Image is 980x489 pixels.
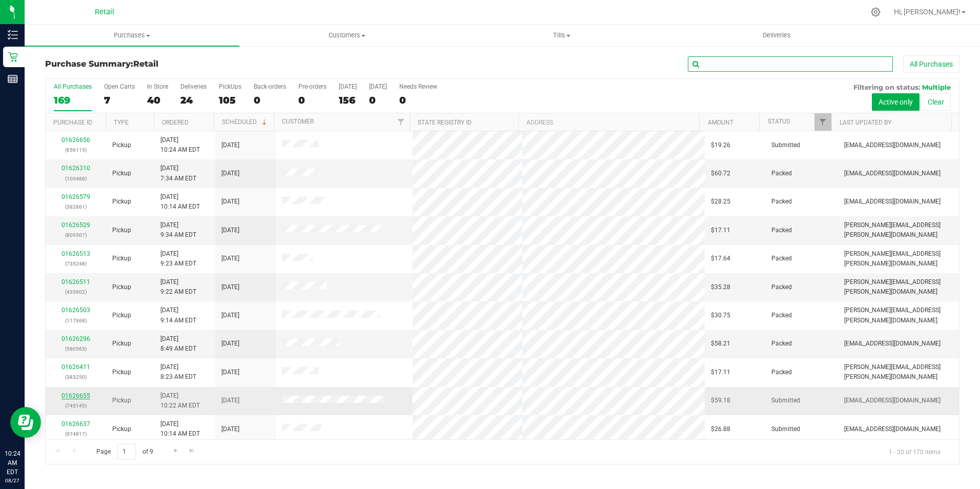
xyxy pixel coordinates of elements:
[162,119,189,126] a: Ordered
[844,220,953,240] span: [PERSON_NAME][EMAIL_ADDRESS][PERSON_NAME][DOMAIN_NAME]
[160,164,196,183] span: [DATE] 7:34 AM EDT
[62,193,90,200] a: 01626579
[921,93,951,111] button: Clear
[53,119,92,126] a: Purchase ID
[8,52,18,62] inline-svg: Retail
[221,339,239,349] span: [DATE]
[711,254,730,263] span: $17.64
[112,311,131,320] span: Pickup
[711,424,730,434] span: $26.88
[221,226,239,235] span: [DATE]
[95,8,114,16] span: Retail
[221,424,239,434] span: [DATE]
[771,140,800,150] span: Submitted
[62,420,90,427] a: 01626637
[160,334,196,354] span: [DATE] 8:49 AM EDT
[160,362,196,382] span: [DATE] 8:23 AM EDT
[160,135,200,155] span: [DATE] 10:24 AM EDT
[771,368,792,377] span: Packed
[771,282,792,292] span: Packed
[88,444,161,460] span: Page of 9
[399,83,437,90] div: Needs Review
[711,226,730,235] span: $17.11
[5,449,20,477] p: 10:24 AM EDT
[62,165,90,172] a: 01626310
[52,202,100,212] p: (382861)
[369,94,387,106] div: 0
[185,444,199,458] a: Go to the last page
[922,83,951,91] span: Multiple
[112,197,131,207] span: Pickup
[399,94,437,106] div: 0
[455,25,669,46] a: Tills
[219,83,241,90] div: PickUps
[62,335,90,342] a: 01626296
[62,136,90,144] a: 01626656
[52,145,100,155] p: (656115)
[221,311,239,320] span: [DATE]
[114,119,129,126] a: Type
[711,368,730,377] span: $17.11
[112,424,131,434] span: Pickup
[872,93,920,111] button: Active only
[814,113,831,131] a: Filter
[112,368,131,377] span: Pickup
[52,230,100,240] p: (809507)
[112,169,131,178] span: Pickup
[180,83,207,90] div: Deliveries
[669,25,884,46] a: Deliveries
[222,118,269,126] a: Scheduled
[147,83,168,90] div: In Store
[62,363,90,371] a: 01626411
[869,7,882,17] div: Manage settings
[5,477,20,484] p: 08/27
[339,94,357,106] div: 156
[221,140,239,150] span: [DATE]
[240,31,454,40] span: Customers
[62,392,90,399] a: 01626655
[844,339,941,349] span: [EMAIL_ADDRESS][DOMAIN_NAME]
[52,174,100,184] p: (100488)
[112,282,131,292] span: Pickup
[62,278,90,286] a: 01626511
[711,311,730,320] span: $30.75
[711,282,730,292] span: $35.28
[112,254,131,263] span: Pickup
[160,220,196,240] span: [DATE] 9:34 AM EDT
[52,401,100,411] p: (745145)
[52,429,100,439] p: (974817)
[844,169,941,178] span: [EMAIL_ADDRESS][DOMAIN_NAME]
[160,391,200,411] span: [DATE] 10:22 AM EDT
[840,119,891,126] a: Last Updated By
[708,119,733,126] a: Amount
[711,339,730,349] span: $58.21
[219,94,241,106] div: 105
[180,94,207,106] div: 24
[62,221,90,229] a: 01626529
[160,277,196,297] span: [DATE] 9:22 AM EDT
[45,59,350,69] h3: Purchase Summary:
[104,83,135,90] div: Open Carts
[160,249,196,269] span: [DATE] 9:23 AM EDT
[881,444,949,459] span: 1 - 20 of 170 items
[339,83,357,90] div: [DATE]
[25,25,239,46] a: Purchases
[771,396,800,405] span: Submitted
[844,249,953,269] span: [PERSON_NAME][EMAIL_ADDRESS][PERSON_NAME][DOMAIN_NAME]
[844,140,941,150] span: [EMAIL_ADDRESS][DOMAIN_NAME]
[711,197,730,207] span: $28.25
[52,287,100,297] p: (435902)
[54,94,92,106] div: 169
[168,444,183,458] a: Go to the next page
[160,419,200,439] span: [DATE] 10:14 AM EDT
[52,372,100,382] p: (383250)
[133,59,158,69] span: Retail
[844,197,941,207] span: [EMAIL_ADDRESS][DOMAIN_NAME]
[117,444,136,460] input: 1
[10,407,41,438] iframe: Resource center
[711,169,730,178] span: $60.72
[768,118,790,125] a: Status
[160,192,200,212] span: [DATE] 10:14 AM EDT
[52,259,100,269] p: (735248)
[221,282,239,292] span: [DATE]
